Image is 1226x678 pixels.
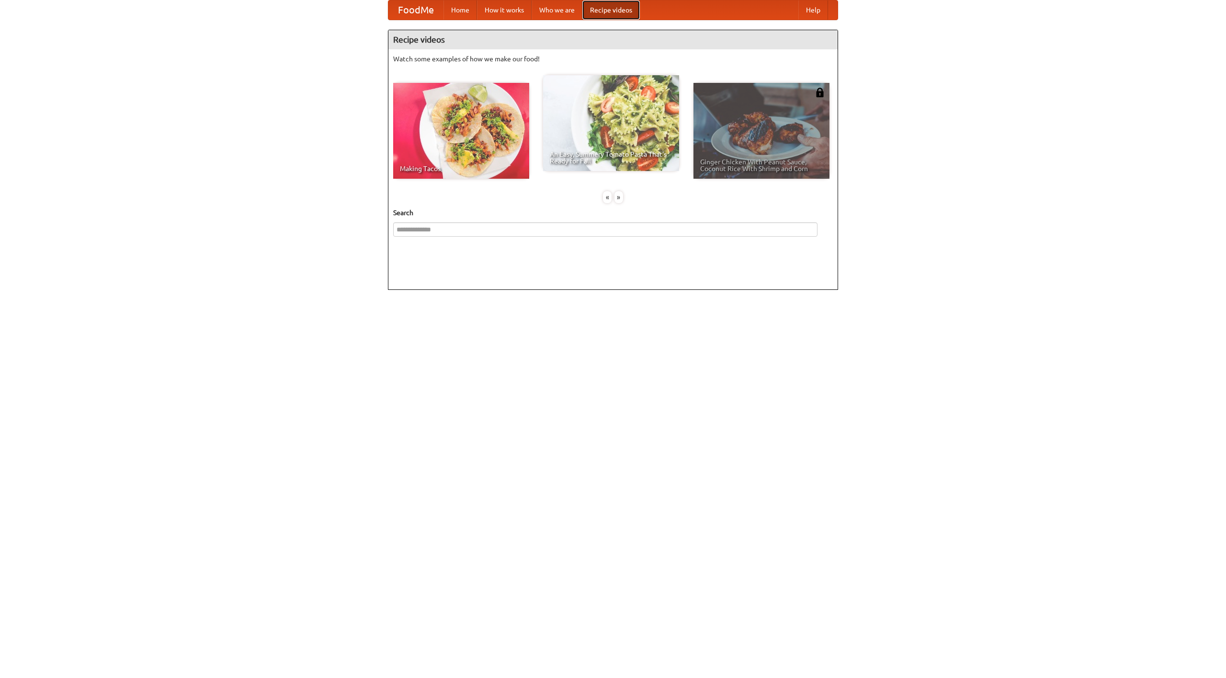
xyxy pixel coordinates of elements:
div: « [603,191,612,203]
a: Who we are [532,0,582,20]
a: Making Tacos [393,83,529,179]
a: Help [798,0,828,20]
a: Recipe videos [582,0,640,20]
a: FoodMe [388,0,443,20]
div: » [614,191,623,203]
h4: Recipe videos [388,30,838,49]
span: An Easy, Summery Tomato Pasta That's Ready for Fall [550,151,672,164]
a: How it works [477,0,532,20]
h5: Search [393,208,833,218]
a: Home [443,0,477,20]
a: An Easy, Summery Tomato Pasta That's Ready for Fall [543,75,679,171]
span: Making Tacos [400,165,522,172]
p: Watch some examples of how we make our food! [393,54,833,64]
img: 483408.png [815,88,825,97]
